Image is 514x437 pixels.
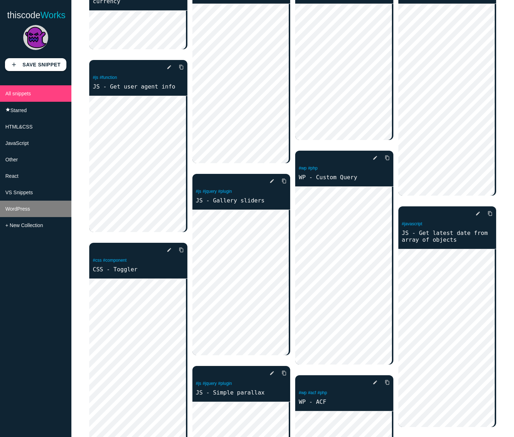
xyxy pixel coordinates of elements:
[269,175,274,187] i: edit
[475,207,480,220] i: edit
[308,390,316,395] a: #acf
[22,62,61,67] b: Save Snippet
[385,376,390,389] i: content_copy
[379,151,390,164] a: Copy to Clipboard
[173,243,184,256] a: Copy to Clipboard
[299,390,307,395] a: #wp
[276,367,287,380] a: Copy to Clipboard
[192,388,291,397] a: JS - Simple parallax
[93,75,98,80] a: #js
[7,4,66,26] a: thiscodeWorks
[398,229,497,244] a: JS - Get latest date from array of objects
[5,58,66,71] a: addSave Snippet
[203,189,217,194] a: #jquery
[218,189,232,194] a: #plugin
[282,367,287,380] i: content_copy
[295,398,393,406] a: WP - ACF
[5,91,31,96] span: All snippets
[5,140,29,146] span: JavaScript
[40,10,65,20] span: Works
[179,61,184,74] i: content_copy
[282,175,287,187] i: content_copy
[196,381,201,386] a: #js
[5,206,30,212] span: WordPress
[23,25,48,50] img: ghost-scary.png
[269,367,274,380] i: edit
[179,243,184,256] i: content_copy
[482,207,493,220] a: Copy to Clipboard
[5,107,10,112] i: star
[379,376,390,389] a: Copy to Clipboard
[367,376,378,389] a: edit
[89,265,187,273] a: CSS - Toggler
[167,61,172,74] i: edit
[167,243,172,256] i: edit
[264,367,274,380] a: edit
[470,207,480,220] a: edit
[89,82,187,91] a: JS - Get user agent info
[100,75,117,80] a: #function
[11,58,17,71] i: add
[173,61,184,74] a: Copy to Clipboard
[218,381,232,386] a: #plugin
[308,166,318,171] a: #php
[5,173,19,179] span: React
[10,107,27,113] span: Starred
[192,196,291,205] a: JS - Gallery sliders
[5,222,43,228] span: + New Collection
[264,175,274,187] a: edit
[161,61,172,74] a: edit
[385,151,390,164] i: content_copy
[161,243,172,256] a: edit
[196,189,201,194] a: #js
[373,151,378,164] i: edit
[5,190,33,195] span: VS Snippets
[488,207,493,220] i: content_copy
[402,221,422,226] a: #javascript
[5,124,32,130] span: HTML&CSS
[295,173,393,181] a: WP - Custom Query
[203,381,217,386] a: #jquery
[373,376,378,389] i: edit
[93,258,102,263] a: #css
[103,258,127,263] a: #component
[367,151,378,164] a: edit
[276,175,287,187] a: Copy to Clipboard
[5,157,18,162] span: Other
[299,166,307,171] a: #wp
[317,390,327,395] a: #php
